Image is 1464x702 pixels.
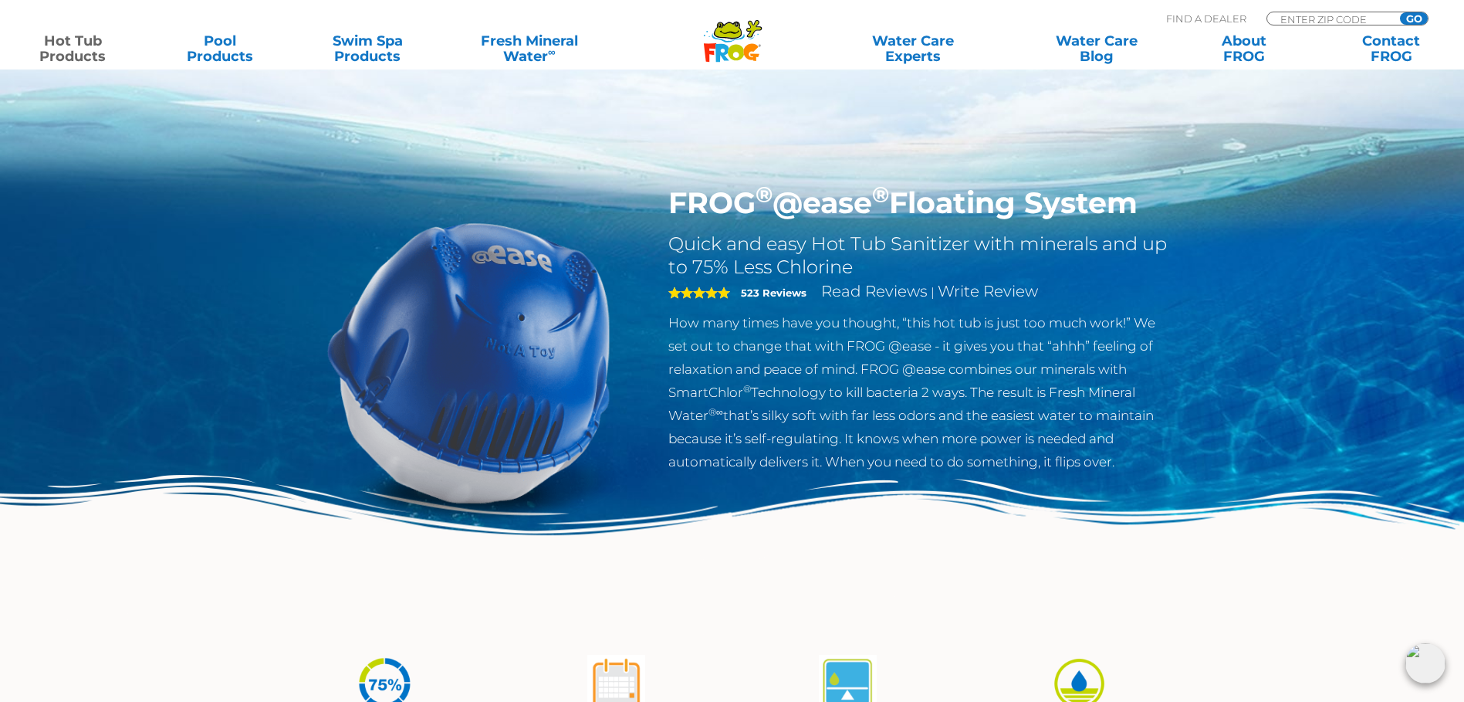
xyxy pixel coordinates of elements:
span: 5 [668,287,730,299]
a: Fresh MineralWater∞ [458,33,601,64]
img: hot-tub-product-atease-system.png [292,185,646,539]
sup: ®∞ [708,406,723,418]
a: Read Reviews [821,282,928,300]
a: Water CareBlog [1039,33,1154,64]
sup: ® [872,181,889,208]
strong: 523 Reviews [741,287,806,299]
h1: FROG @ease Floating System [668,185,1172,221]
a: PoolProducts [163,33,278,64]
sup: ∞ [548,46,556,58]
sup: ® [743,383,751,395]
span: | [931,285,935,300]
h2: Quick and easy Hot Tub Sanitizer with minerals and up to 75% Less Chlorine [668,232,1172,279]
input: Zip Code Form [1279,12,1383,25]
img: openIcon [1405,643,1445,683]
a: Water CareExperts [820,33,1006,64]
a: Write Review [938,282,1038,300]
a: Hot TubProducts [15,33,130,64]
a: ContactFROG [1334,33,1449,64]
p: Find A Dealer [1166,12,1246,25]
a: AboutFROG [1186,33,1301,64]
a: Swim SpaProducts [310,33,425,64]
sup: ® [756,181,773,208]
input: GO [1400,12,1428,25]
p: How many times have you thought, “this hot tub is just too much work!” We set out to change that ... [668,311,1172,473]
